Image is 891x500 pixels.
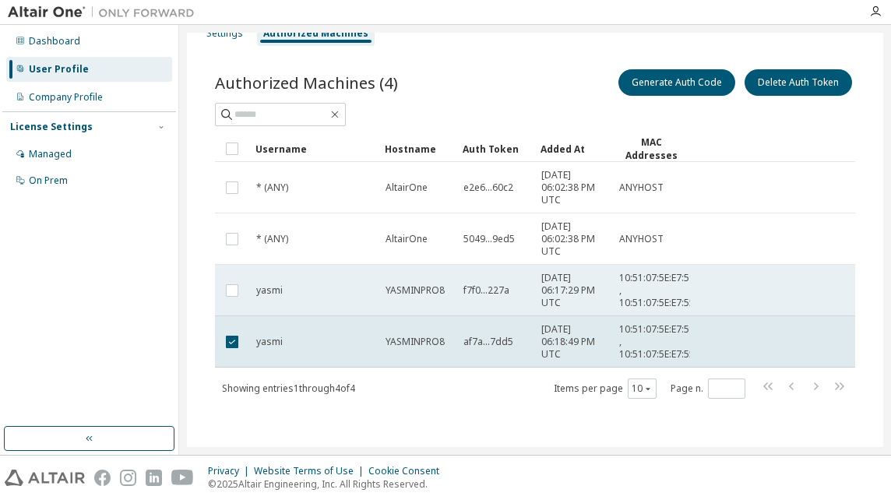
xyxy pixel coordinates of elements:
[619,272,695,309] span: 10:51:07:5E:E7:59 , 10:51:07:5E:E7:55
[541,220,605,258] span: [DATE] 06:02:38 PM UTC
[208,477,449,491] p: © 2025 Altair Engineering, Inc. All Rights Reserved.
[29,63,89,76] div: User Profile
[171,470,194,486] img: youtube.svg
[618,69,735,96] button: Generate Auth Code
[463,136,528,161] div: Auth Token
[120,470,136,486] img: instagram.svg
[222,382,355,395] span: Showing entries 1 through 4 of 4
[632,382,653,395] button: 10
[386,233,428,245] span: AltairOne
[8,5,202,20] img: Altair One
[5,470,85,486] img: altair_logo.svg
[745,69,852,96] button: Delete Auth Token
[10,121,93,133] div: License Settings
[368,465,449,477] div: Cookie Consent
[463,233,515,245] span: 5049...9ed5
[463,336,513,348] span: af7a...7dd5
[619,323,695,361] span: 10:51:07:5E:E7:59 , 10:51:07:5E:E7:55
[206,27,243,40] div: Settings
[541,136,606,161] div: Added At
[386,181,428,194] span: AltairOne
[255,136,372,161] div: Username
[386,336,445,348] span: YASMINPRO8
[94,470,111,486] img: facebook.svg
[463,284,509,297] span: f7f0...227a
[146,470,162,486] img: linkedin.svg
[256,284,283,297] span: yasmi
[619,233,664,245] span: ANYHOST
[215,72,398,93] span: Authorized Machines (4)
[541,169,605,206] span: [DATE] 06:02:38 PM UTC
[671,379,745,399] span: Page n.
[256,233,288,245] span: * (ANY)
[541,323,605,361] span: [DATE] 06:18:49 PM UTC
[263,27,368,40] div: Authorized Machines
[29,91,103,104] div: Company Profile
[256,336,283,348] span: yasmi
[385,136,450,161] div: Hostname
[208,465,254,477] div: Privacy
[463,181,513,194] span: e2e6...60c2
[619,181,664,194] span: ANYHOST
[29,35,80,48] div: Dashboard
[29,174,68,187] div: On Prem
[254,465,368,477] div: Website Terms of Use
[618,136,684,162] div: MAC Addresses
[29,148,72,160] div: Managed
[256,181,288,194] span: * (ANY)
[554,379,657,399] span: Items per page
[541,272,605,309] span: [DATE] 06:17:29 PM UTC
[386,284,445,297] span: YASMINPRO8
